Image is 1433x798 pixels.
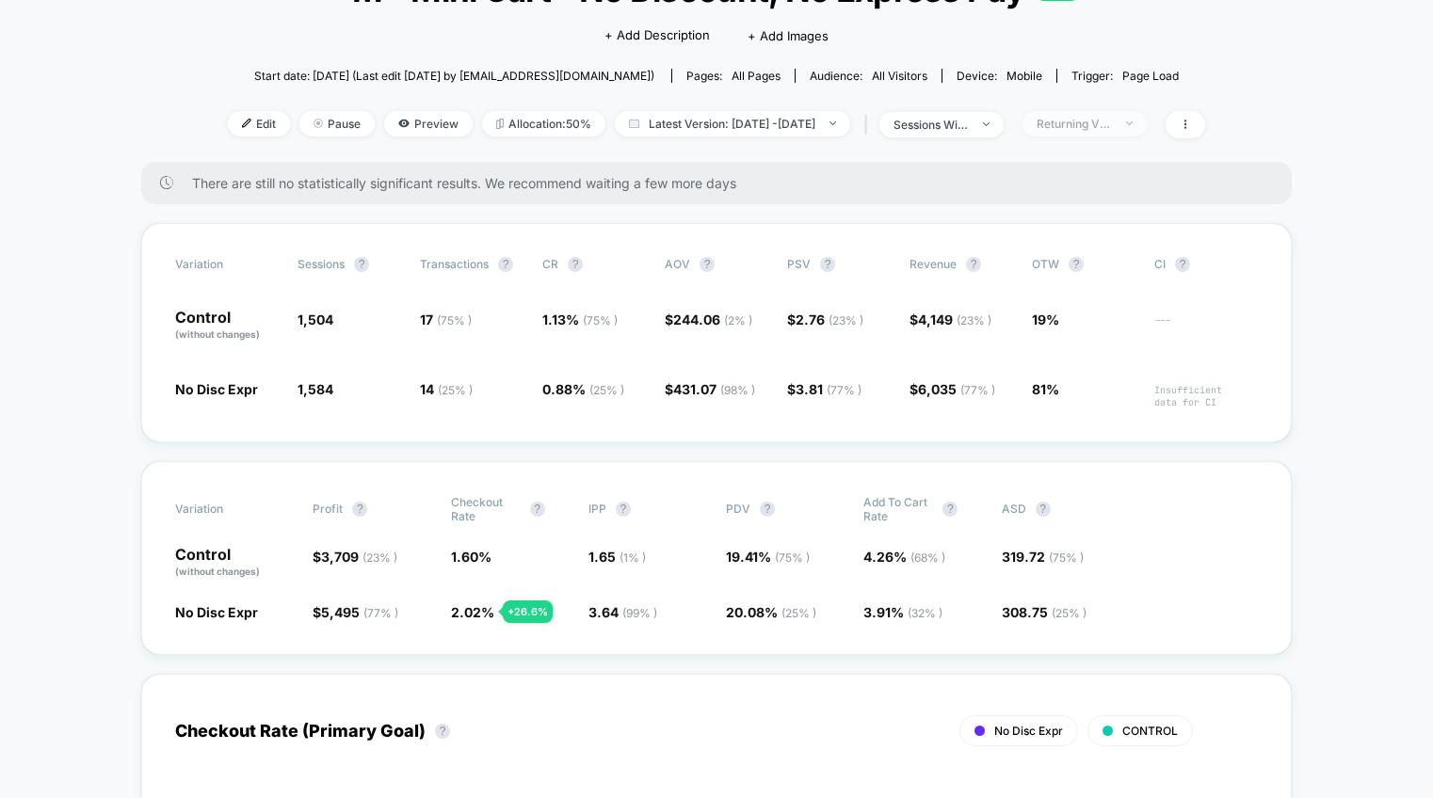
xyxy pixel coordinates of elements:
span: 0.88 % [542,381,624,397]
span: mobile [1006,69,1042,83]
span: 3.64 [588,604,657,620]
div: sessions with impression [894,118,969,132]
button: ? [354,257,369,272]
span: Transactions [420,257,489,271]
span: Variation [175,495,279,523]
span: 6,035 [918,381,995,397]
span: 319.72 [1002,549,1084,565]
span: | [860,111,879,138]
span: $ [910,381,995,397]
div: Pages: [686,69,781,83]
span: 17 [420,311,472,327]
div: + 26.6 % [503,600,553,623]
span: Start date: [DATE] (Last edit [DATE] by [EMAIL_ADDRESS][DOMAIN_NAME]) [254,69,654,83]
span: 3,709 [321,549,397,565]
span: ( 98 % ) [720,383,755,397]
span: $ [313,549,397,565]
span: 431.07 [673,381,755,397]
div: Returning Visitors [1037,117,1112,131]
span: $ [313,604,398,620]
img: end [983,122,990,126]
span: all pages [732,69,781,83]
button: ? [530,502,545,517]
span: Pause [299,111,375,136]
button: ? [966,257,981,272]
button: ? [942,502,958,517]
span: Latest Version: [DATE] - [DATE] [615,111,850,136]
span: ( 23 % ) [362,551,397,565]
span: ( 1 % ) [620,551,646,565]
button: ? [568,257,583,272]
span: $ [787,311,863,327]
span: 3.91 % [863,604,942,620]
span: Sessions [298,257,345,271]
span: ASD [1002,502,1026,516]
button: ? [1036,502,1051,517]
span: All Visitors [872,69,927,83]
span: (without changes) [175,566,260,577]
span: No Disc Expr [994,724,1063,738]
button: ? [498,257,513,272]
button: ? [820,257,835,272]
span: 244.06 [673,311,752,327]
span: 5,495 [321,604,398,620]
span: ( 75 % ) [583,313,618,327]
button: ? [760,502,775,517]
span: Add To Cart Rate [863,495,933,523]
span: Revenue [910,257,957,271]
span: No Disc Expr [175,604,258,620]
span: 3.81 [796,381,861,397]
span: 4,149 [918,311,991,327]
span: PSV [787,257,811,271]
span: + Add Description [604,26,710,45]
span: $ [910,311,991,327]
span: ( 77 % ) [363,606,398,620]
div: Trigger: [1071,69,1179,83]
span: ( 75 % ) [775,551,810,565]
span: ( 25 % ) [589,383,624,397]
span: Preview [384,111,473,136]
button: ? [616,502,631,517]
span: IPP [588,502,606,516]
span: ( 77 % ) [960,383,995,397]
span: CR [542,257,558,271]
span: 81% [1032,381,1059,397]
span: $ [665,381,755,397]
span: ( 32 % ) [908,606,942,620]
img: calendar [629,119,639,128]
span: ( 68 % ) [910,551,945,565]
button: ? [700,257,715,272]
span: ( 75 % ) [437,313,472,327]
span: Device: [942,69,1056,83]
span: $ [665,311,752,327]
img: edit [242,119,251,128]
span: + Add Images [748,28,829,43]
span: 20.08 % [726,604,816,620]
img: end [1126,121,1133,125]
span: Insufficient data for CI [1154,384,1258,408]
span: ( 75 % ) [1049,551,1084,565]
span: 1.65 [588,549,646,565]
span: ( 23 % ) [957,313,991,327]
span: OTW [1032,257,1135,272]
span: ( 77 % ) [827,383,861,397]
span: ( 25 % ) [438,383,473,397]
button: ? [352,502,367,517]
p: Control [175,547,294,579]
span: ( 99 % ) [622,606,657,620]
button: ? [1069,257,1084,272]
span: ( 25 % ) [781,606,816,620]
button: ? [1175,257,1190,272]
span: 14 [420,381,473,397]
span: Profit [313,502,343,516]
span: 1.60 % [451,549,491,565]
span: Checkout Rate [451,495,521,523]
span: No Disc Expr [175,381,258,397]
span: Page Load [1122,69,1179,83]
span: 1,504 [298,311,333,327]
span: PDV [726,502,750,516]
span: CONTROL [1122,724,1178,738]
span: ( 23 % ) [829,313,863,327]
span: ( 25 % ) [1052,606,1087,620]
div: Audience: [810,69,927,83]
